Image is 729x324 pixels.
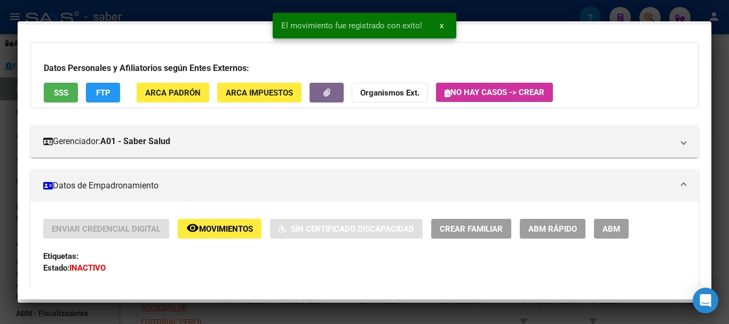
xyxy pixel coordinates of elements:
strong: INACTIVO [69,263,106,273]
button: x [431,16,452,35]
h3: Datos Personales y Afiliatorios según Entes Externos: [44,62,685,75]
span: ARCA Impuestos [226,88,293,98]
div: Open Intercom Messenger [693,288,718,313]
span: ARCA Padrón [145,88,201,98]
mat-expansion-panel-header: Gerenciador:A01 - Saber Salud [30,125,699,157]
span: [DATE] [43,287,137,296]
span: El movimiento fue registrado con exito! [281,20,422,31]
strong: Estado: [43,263,69,273]
span: ABM Rápido [528,224,577,234]
span: Enviar Credencial Digital [52,224,161,234]
mat-panel-title: Datos de Empadronamiento [43,179,673,192]
button: No hay casos -> Crear [436,83,553,102]
button: ARCA Impuestos [217,83,302,102]
button: ARCA Padrón [137,83,209,102]
strong: Última Alta Formal: [43,287,113,296]
button: SSS [44,83,78,102]
button: FTP [86,83,120,102]
span: Movimientos [199,224,253,234]
button: Enviar Credencial Digital [43,219,169,239]
span: No hay casos -> Crear [445,88,544,97]
mat-icon: remove_red_eye [186,222,199,234]
button: Movimientos [178,219,262,239]
span: SSS [54,88,68,98]
mat-expansion-panel-header: Datos de Empadronamiento [30,170,699,202]
button: ABM [594,219,629,239]
strong: A01 - Saber Salud [100,135,170,148]
strong: Etiquetas: [43,251,78,261]
span: x [440,21,443,30]
span: FTP [96,88,110,98]
mat-panel-title: Gerenciador: [43,135,673,148]
strong: Organismos Ext. [360,88,419,98]
button: ABM Rápido [520,219,585,239]
button: Crear Familiar [431,219,511,239]
span: Sin Certificado Discapacidad [291,224,414,234]
span: Crear Familiar [440,224,503,234]
button: Sin Certificado Discapacidad [270,219,423,239]
span: ABM [603,224,620,234]
button: Organismos Ext. [352,83,428,102]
